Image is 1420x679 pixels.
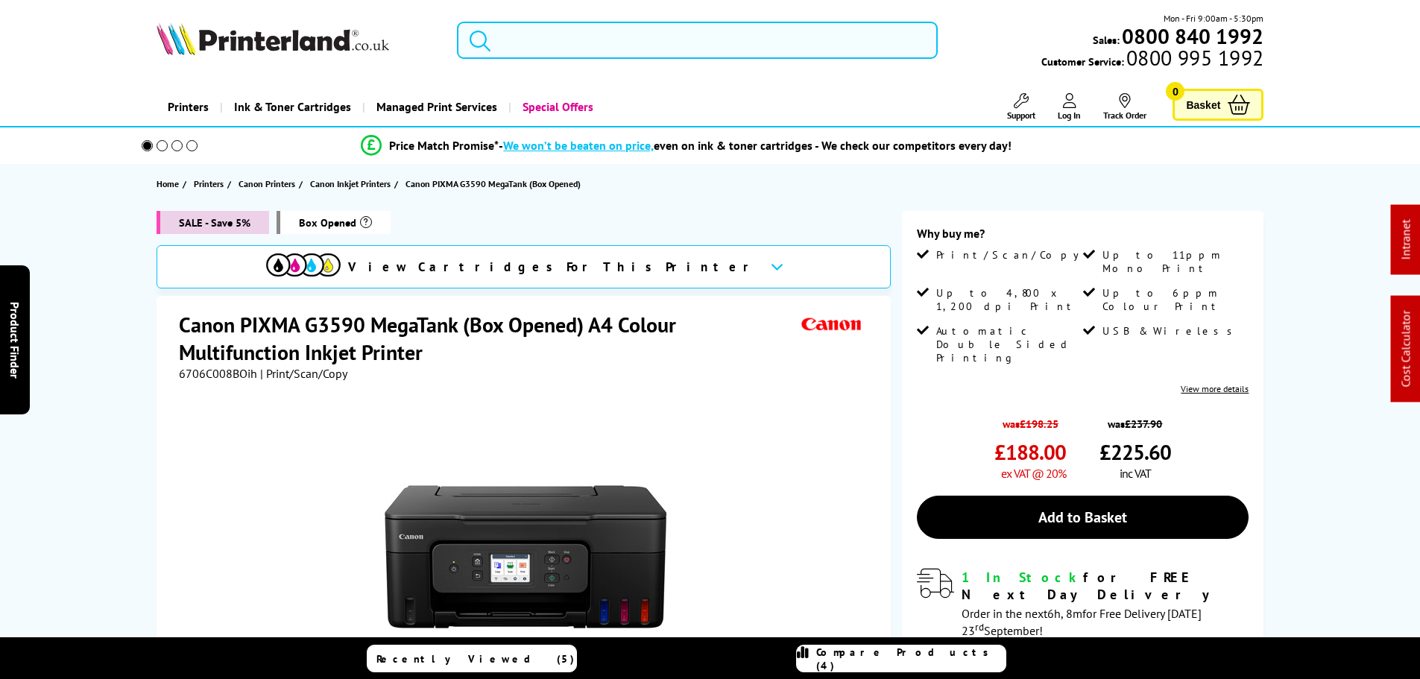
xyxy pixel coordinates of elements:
[389,138,499,153] span: Price Match Promise*
[1398,220,1413,260] a: Intranet
[367,645,577,672] a: Recently Viewed (5)
[1058,110,1081,121] span: Log In
[1103,93,1146,121] a: Track Order
[1102,286,1246,313] span: Up to 6ppm Colour Print
[1164,11,1263,25] span: Mon - Fri 9:00am - 5:30pm
[1122,22,1263,50] b: 0800 840 1992
[179,366,257,381] span: 6706C008BOih
[1041,51,1263,69] span: Customer Service:
[157,211,269,234] span: SALE - Save 5%
[7,301,22,378] span: Product Finder
[277,211,391,234] span: box-opened-description
[157,88,220,126] a: Printers
[1020,417,1058,431] strike: £198.25
[917,569,1249,637] div: modal_delivery
[1398,311,1413,388] a: Cost Calculator
[1007,110,1035,121] span: Support
[936,248,1090,262] span: Print/Scan/Copy
[239,176,299,192] a: Canon Printers
[406,176,584,192] a: Canon PIXMA G3590 MegaTank (Box Opened)
[796,645,1006,672] a: Compare Products (4)
[348,259,758,275] span: View Cartridges For This Printer
[157,176,179,192] span: Home
[194,176,227,192] a: Printers
[499,138,1012,153] div: - even on ink & toner cartridges - We check our competitors every day!
[1181,383,1249,394] a: View more details
[1099,409,1171,431] span: was
[962,606,1202,638] span: Order in the next for Free Delivery [DATE] 23 September!
[266,253,341,277] img: cmyk-icon.svg
[220,88,362,126] a: Ink & Toner Cartridges
[975,620,984,634] sup: rd
[1124,51,1263,65] span: 0800 995 1992
[1058,93,1081,121] a: Log In
[917,226,1249,248] div: Why buy me?
[310,176,391,192] span: Canon Inkjet Printers
[406,176,581,192] span: Canon PIXMA G3590 MegaTank (Box Opened)
[962,569,1083,586] span: 1 In Stock
[310,176,394,192] a: Canon Inkjet Printers
[508,88,605,126] a: Special Offers
[936,324,1079,364] span: Automatic Double Sided Printing
[994,409,1066,431] span: was
[1120,29,1263,43] a: 0800 840 1992
[376,652,575,666] span: Recently Viewed (5)
[362,88,508,126] a: Managed Print Services
[239,176,295,192] span: Canon Printers
[1125,417,1162,431] strike: £237.90
[1166,82,1184,101] span: 0
[194,176,224,192] span: Printers
[1173,89,1263,121] a: Basket 0
[994,438,1066,466] span: £188.00
[798,311,866,338] img: Canon
[503,138,654,153] span: We won’t be beaten on price,
[936,286,1079,313] span: Up to 4,800 x 1,200 dpi Print
[1102,324,1240,338] span: USB & Wireless
[1007,93,1035,121] a: Support
[1120,466,1151,481] span: inc VAT
[1001,466,1066,481] span: ex VAT @ 20%
[1093,33,1120,47] span: Sales:
[1099,438,1171,466] span: £225.60
[816,645,1006,672] span: Compare Products (4)
[179,311,798,366] h1: Canon PIXMA G3590 MegaTank (Box Opened) A4 Colour Multifunction Inkjet Printer
[122,133,1252,159] li: modal_Promise
[1186,95,1220,115] span: Basket
[157,22,439,58] a: Printerland Logo
[1102,248,1246,275] span: Up to 11ppm Mono Print
[1047,606,1082,621] span: 6h, 8m
[917,496,1249,539] a: Add to Basket
[157,176,183,192] a: Home
[260,366,347,381] span: | Print/Scan/Copy
[157,22,389,55] img: Printerland Logo
[234,88,351,126] span: Ink & Toner Cartridges
[962,569,1249,603] div: for FREE Next Day Delivery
